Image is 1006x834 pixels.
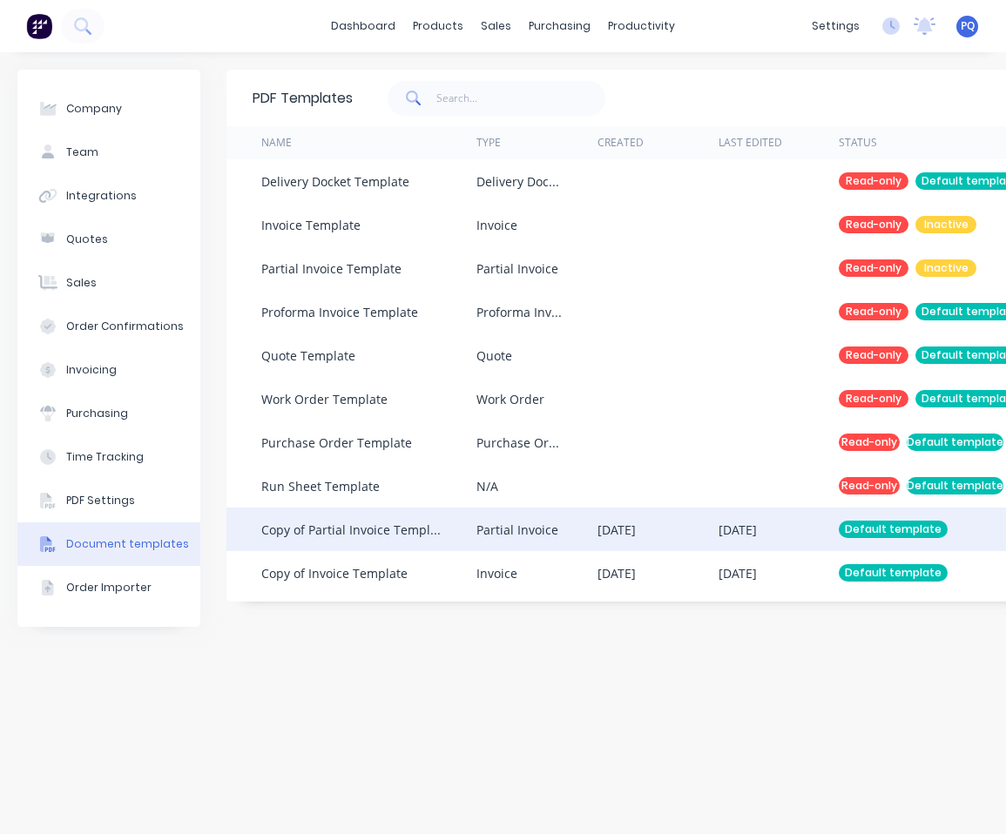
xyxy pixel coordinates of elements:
[17,174,200,218] button: Integrations
[17,566,200,609] button: Order Importer
[476,259,558,278] div: Partial Invoice
[839,477,900,494] div: Read-only
[17,522,200,566] button: Document templates
[839,521,948,538] div: Default template
[66,188,137,204] div: Integrations
[17,218,200,261] button: Quotes
[66,580,152,595] div: Order Importer
[476,172,563,191] div: Delivery Docket
[719,135,782,151] div: Last Edited
[17,392,200,435] button: Purchasing
[436,81,606,116] input: Search...
[476,477,498,495] div: N/A
[839,390,908,407] div: Read-only
[253,88,353,109] div: PDF Templates
[261,259,402,278] div: Partial Invoice Template
[915,216,976,233] div: Inactive
[915,259,976,277] div: Inactive
[261,564,408,582] div: Copy of Invoice Template
[719,521,757,539] div: [DATE]
[66,536,189,552] div: Document templates
[476,390,544,408] div: Work Order
[17,479,200,522] button: PDF Settings
[261,434,412,452] div: Purchase Order Template
[839,303,908,320] div: Read-only
[476,564,517,582] div: Invoice
[404,13,472,39] div: products
[66,232,108,247] div: Quotes
[476,346,512,365] div: Quote
[66,449,144,465] div: Time Tracking
[803,13,868,39] div: settings
[476,521,558,539] div: Partial Invoice
[839,434,900,451] div: Read-only
[839,259,908,277] div: Read-only
[66,275,97,291] div: Sales
[26,13,52,39] img: Factory
[472,13,520,39] div: sales
[17,348,200,392] button: Invoicing
[839,135,877,151] div: Status
[839,216,908,233] div: Read-only
[17,261,200,305] button: Sales
[719,564,757,582] div: [DATE]
[476,216,517,234] div: Invoice
[66,145,98,160] div: Team
[261,135,292,151] div: Name
[261,303,418,321] div: Proforma Invoice Template
[839,564,948,582] div: Default template
[907,434,1003,451] div: Default template
[839,172,908,190] div: Read-only
[17,87,200,131] button: Company
[261,346,355,365] div: Quote Template
[261,172,409,191] div: Delivery Docket Template
[261,390,388,408] div: Work Order Template
[476,135,501,151] div: Type
[17,435,200,479] button: Time Tracking
[66,101,122,117] div: Company
[598,564,636,582] div: [DATE]
[66,319,184,334] div: Order Confirmations
[66,362,117,378] div: Invoicing
[598,521,636,539] div: [DATE]
[907,477,1003,494] div: Default template
[598,135,644,151] div: Created
[476,303,563,321] div: Proforma Invoice
[322,13,404,39] a: dashboard
[520,13,599,39] div: purchasing
[17,305,200,348] button: Order Confirmations
[961,18,975,34] span: PQ
[66,493,135,508] div: PDF Settings
[599,13,684,39] div: productivity
[839,346,908,364] div: Read-only
[261,216,361,234] div: Invoice Template
[17,131,200,174] button: Team
[261,477,380,495] div: Run Sheet Template
[66,406,128,421] div: Purchasing
[476,434,563,452] div: Purchase Order
[261,521,442,539] div: Copy of Partial Invoice Template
